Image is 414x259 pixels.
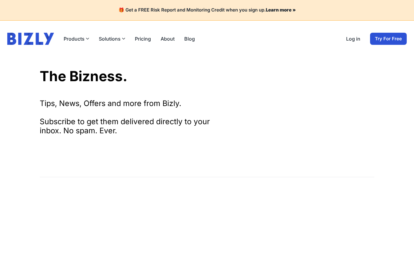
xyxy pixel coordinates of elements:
[99,35,125,42] button: Solutions
[40,99,222,135] div: Tips, News, Offers and more from Bizly. Subscribe to get them delivered directly to your inbox. N...
[370,33,407,45] a: Try For Free
[161,35,175,42] a: About
[40,68,127,85] a: The Bizness.
[7,7,407,13] h4: 🎁 Get a FREE Risk Report and Monitoring Credit when you sign up.
[40,147,173,165] iframe: signup frame
[184,35,195,42] a: Blog
[266,7,296,13] a: Learn more »
[135,35,151,42] a: Pricing
[346,35,360,42] a: Log in
[64,35,89,42] button: Products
